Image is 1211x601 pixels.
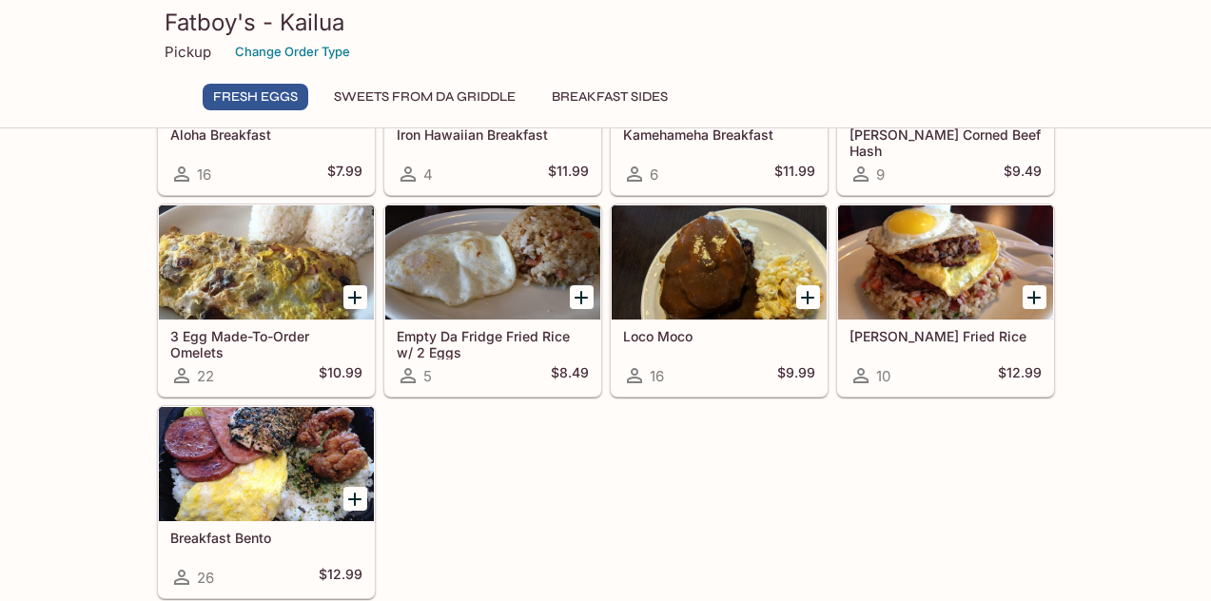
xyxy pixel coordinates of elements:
[159,407,374,521] div: Breakfast Bento
[203,84,308,110] button: FRESH EGGS
[423,165,433,184] span: 4
[1004,163,1042,185] h5: $9.49
[226,37,359,67] button: Change Order Type
[423,367,432,385] span: 5
[850,126,1042,158] h5: [PERSON_NAME] Corned Beef Hash
[650,165,658,184] span: 6
[650,367,664,385] span: 16
[570,285,594,309] button: Add Empty Da Fridge Fried Rice w/ 2 Eggs
[541,84,678,110] button: BREAKFAST SIDES
[319,364,362,387] h5: $10.99
[170,328,362,359] h5: 3 Egg Made-To-Order Omelets
[1023,285,1046,309] button: Add Ali'i Fried Rice
[158,204,375,397] a: 3 Egg Made-To-Order Omelets22$10.99
[159,205,374,320] div: 3 Egg Made-To-Order Omelets
[774,163,815,185] h5: $11.99
[158,406,375,598] a: Breakfast Bento26$12.99
[623,126,815,143] h5: Kamehameha Breakfast
[165,8,1047,37] h3: Fatboy's - Kailua
[837,204,1054,397] a: [PERSON_NAME] Fried Rice10$12.99
[197,569,214,587] span: 26
[197,367,214,385] span: 22
[876,165,885,184] span: 9
[876,367,890,385] span: 10
[623,328,815,344] h5: Loco Moco
[796,285,820,309] button: Add Loco Moco
[998,364,1042,387] h5: $12.99
[165,43,211,61] p: Pickup
[343,285,367,309] button: Add 3 Egg Made-To-Order Omelets
[197,165,211,184] span: 16
[385,205,600,320] div: Empty Da Fridge Fried Rice w/ 2 Eggs
[548,163,589,185] h5: $11.99
[397,328,589,359] h5: Empty Da Fridge Fried Rice w/ 2 Eggs
[170,530,362,546] h5: Breakfast Bento
[838,205,1053,320] div: Ali'i Fried Rice
[850,328,1042,344] h5: [PERSON_NAME] Fried Rice
[319,566,362,589] h5: $12.99
[397,126,589,143] h5: Iron Hawaiian Breakfast
[327,163,362,185] h5: $7.99
[343,487,367,511] button: Add Breakfast Bento
[323,84,526,110] button: SWEETS FROM DA GRIDDLE
[551,364,589,387] h5: $8.49
[612,205,827,320] div: Loco Moco
[384,204,601,397] a: Empty Da Fridge Fried Rice w/ 2 Eggs5$8.49
[611,204,828,397] a: Loco Moco16$9.99
[777,364,815,387] h5: $9.99
[170,126,362,143] h5: Aloha Breakfast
